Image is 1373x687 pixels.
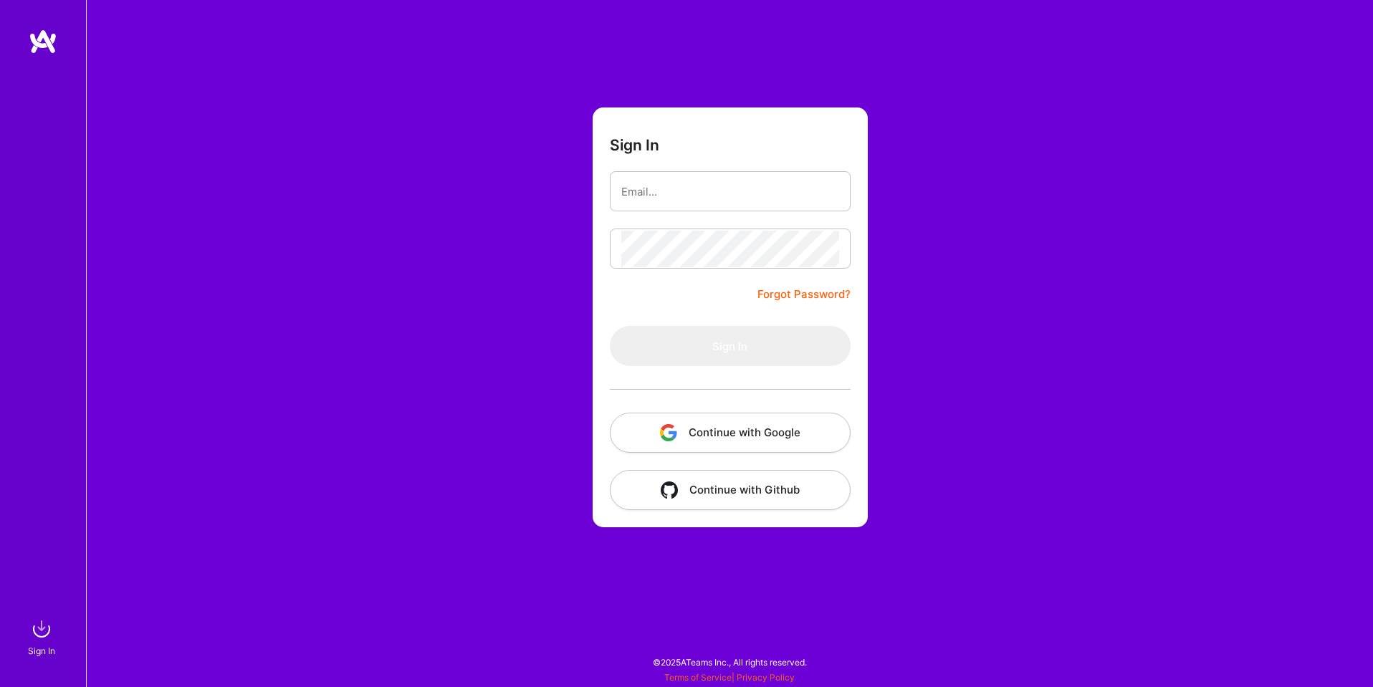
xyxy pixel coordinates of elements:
[757,286,851,303] a: Forgot Password?
[610,136,659,154] h3: Sign In
[610,470,851,510] button: Continue with Github
[661,481,678,499] img: icon
[28,643,55,658] div: Sign In
[29,29,57,54] img: logo
[737,672,795,683] a: Privacy Policy
[610,326,851,366] button: Sign In
[610,413,851,453] button: Continue with Google
[621,173,839,210] input: Email...
[86,644,1373,680] div: © 2025 ATeams Inc., All rights reserved.
[664,672,795,683] span: |
[27,615,56,643] img: sign in
[664,672,732,683] a: Terms of Service
[30,615,56,658] a: sign inSign In
[660,424,677,441] img: icon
